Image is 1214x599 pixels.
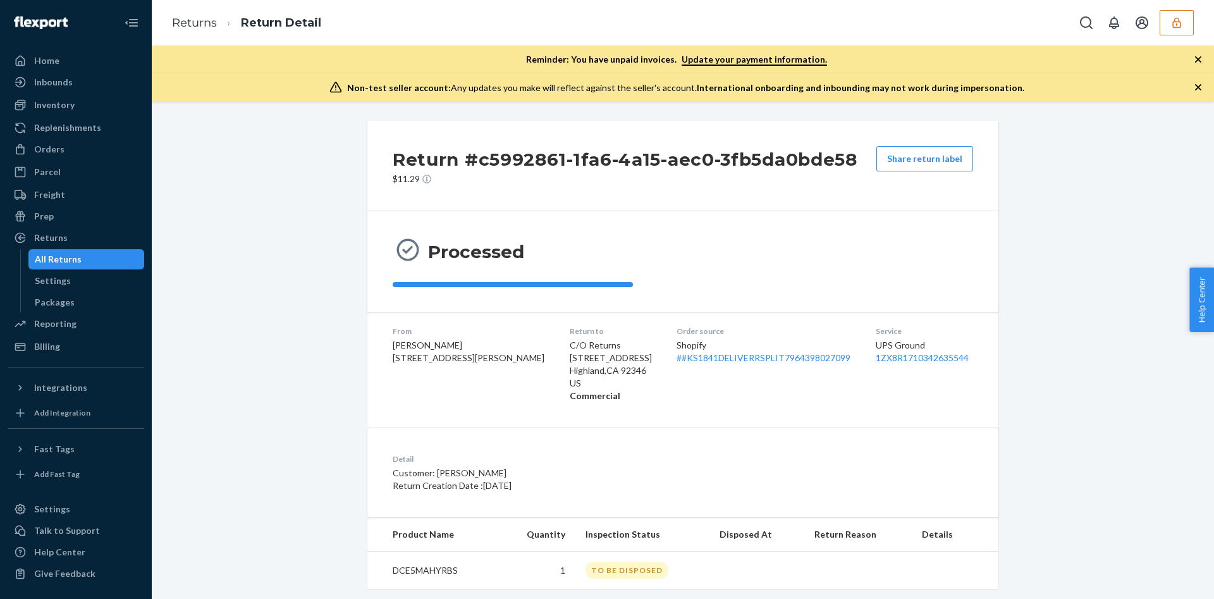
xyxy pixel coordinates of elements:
a: Parcel [8,162,144,182]
div: Reporting [34,318,77,330]
div: Help Center [34,546,85,559]
a: Settings [8,499,144,519]
div: Returns [34,232,68,244]
th: Return Reason [804,518,912,552]
button: Close Navigation [119,10,144,35]
button: Open account menu [1129,10,1155,35]
p: [STREET_ADDRESS] [570,352,657,364]
td: 1 [498,552,575,590]
a: Add Fast Tag [8,464,144,485]
a: Returns [8,228,144,248]
button: Help Center [1189,268,1214,332]
th: Inspection Status [575,518,710,552]
th: Product Name [367,518,498,552]
button: Open notifications [1101,10,1127,35]
a: Settings [28,271,145,291]
a: Help Center [8,542,144,562]
a: 1ZX8R1710342635544 [876,352,969,363]
div: Inbounds [34,76,73,89]
div: Settings [34,503,70,516]
a: All Returns [28,249,145,269]
div: Parcel [34,166,61,178]
img: Flexport logo [14,16,68,29]
button: Integrations [8,378,144,398]
th: Quantity [498,518,575,552]
div: Replenishments [34,121,101,134]
div: Add Fast Tag [34,469,80,479]
button: Share return label [876,146,973,171]
dt: Order source [677,326,855,337]
div: Integrations [34,381,87,394]
button: Talk to Support [8,521,144,541]
span: Non-test seller account: [347,82,451,93]
div: Add Integration [34,407,90,418]
a: Add Integration [8,403,144,423]
div: Talk to Support [34,524,100,537]
a: Orders [8,139,144,159]
p: Return Creation Date : [DATE] [393,479,742,492]
a: Reporting [8,314,144,334]
div: Billing [34,340,60,353]
div: Packages [35,296,75,309]
div: Orders [34,143,64,156]
th: Disposed At [709,518,804,552]
a: Freight [8,185,144,205]
dt: Service [876,326,974,337]
a: Billing [8,337,144,357]
div: All Returns [35,253,82,266]
p: Customer: [PERSON_NAME] [393,467,742,479]
div: TO BE DISPOSED [586,562,668,579]
div: Settings [35,275,71,287]
button: Fast Tags [8,439,144,459]
a: Inbounds [8,72,144,92]
a: ##KS1841DELIVERRSPLIT7964398027099 [677,352,850,363]
div: Shopify [677,339,855,364]
p: DCE5MAHYRBS [393,564,488,577]
p: Reminder: You have unpaid invoices. [526,53,827,66]
dt: Detail [393,454,742,464]
th: Details [912,518,998,552]
div: Fast Tags [34,443,75,455]
h3: Processed [428,240,524,263]
a: Update your payment information. [682,54,827,66]
a: Replenishments [8,118,144,138]
p: Highland , CA 92346 [570,364,657,377]
a: Home [8,51,144,71]
ol: breadcrumbs [162,4,331,42]
div: Inventory [34,99,75,111]
div: Prep [34,210,54,223]
span: [PERSON_NAME] [STREET_ADDRESS][PERSON_NAME] [393,340,544,363]
div: Freight [34,188,65,201]
a: Packages [28,292,145,312]
dt: From [393,326,549,337]
div: Any updates you make will reflect against the seller's account. [347,82,1024,94]
p: US [570,377,657,390]
p: C/O Returns [570,339,657,352]
div: Home [34,54,59,67]
p: $11.29 [393,173,857,185]
a: Prep [8,206,144,226]
h2: Return #c5992861-1fa6-4a15-aec0-3fb5da0bde58 [393,146,857,173]
a: Inventory [8,95,144,115]
strong: Commercial [570,390,620,401]
span: International onboarding and inbounding may not work during impersonation. [697,82,1024,93]
div: Give Feedback [34,567,95,580]
dt: Return to [570,326,657,337]
button: Open Search Box [1074,10,1099,35]
button: Give Feedback [8,564,144,584]
a: Returns [172,16,217,30]
span: UPS Ground [876,340,925,350]
a: Return Detail [241,16,321,30]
